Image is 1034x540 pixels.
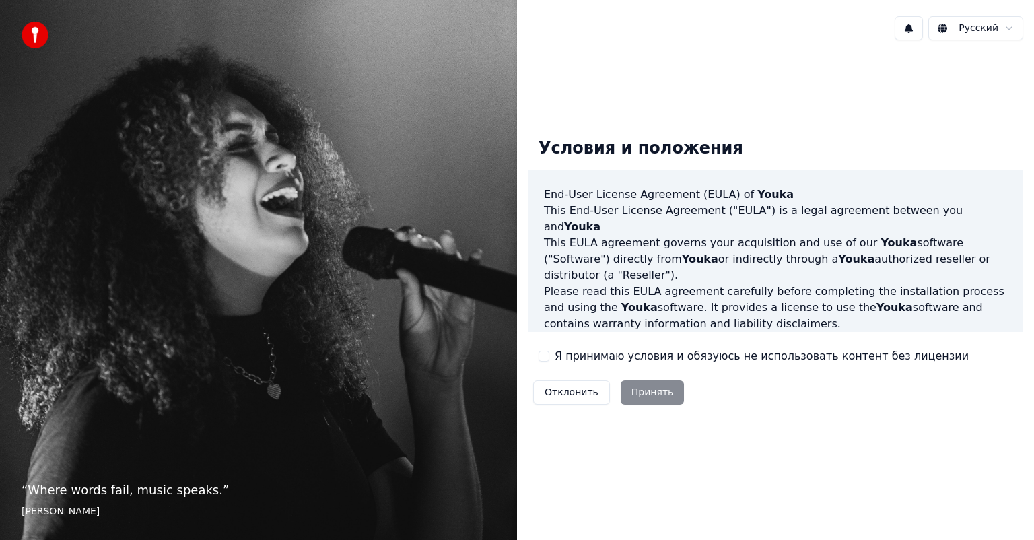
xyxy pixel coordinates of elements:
[544,332,1007,397] p: If you register for a free trial of the software, this EULA agreement will also govern that trial...
[544,203,1007,235] p: This End-User License Agreement ("EULA") is a legal agreement between you and
[564,220,600,233] span: Youka
[682,252,718,265] span: Youka
[876,301,913,314] span: Youka
[757,188,794,201] span: Youka
[544,235,1007,283] p: This EULA agreement governs your acquisition and use of our software ("Software") directly from o...
[544,187,1007,203] h3: End-User License Agreement (EULA) of
[22,22,48,48] img: youka
[838,252,874,265] span: Youka
[533,380,610,405] button: Отклонить
[544,283,1007,332] p: Please read this EULA agreement carefully before completing the installation process and using th...
[22,481,495,500] p: “ Where words fail, music speaks. ”
[22,505,495,518] footer: [PERSON_NAME]
[555,348,969,364] label: Я принимаю условия и обязуюсь не использовать контент без лицензии
[621,301,658,314] span: Youka
[528,127,754,170] div: Условия и положения
[881,236,917,249] span: Youka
